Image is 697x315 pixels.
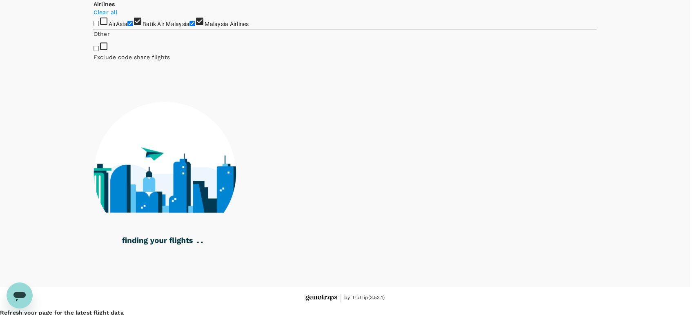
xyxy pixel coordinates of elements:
[122,237,193,245] g: finding your flights
[94,53,597,61] p: Exclude code share flights
[94,8,597,16] p: Clear all
[94,30,597,38] p: Other
[109,21,127,27] span: AirAsia
[344,294,385,302] span: by TruTrip ( 3.53.1 )
[205,21,249,27] span: Malaysia Airlines
[197,242,199,243] g: .
[143,21,190,27] span: Batik Air Malaysia
[94,1,115,7] strong: Airlines
[7,282,33,308] iframe: Button to launch messaging window
[305,295,337,301] img: Genotrips - ALL
[201,242,203,243] g: .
